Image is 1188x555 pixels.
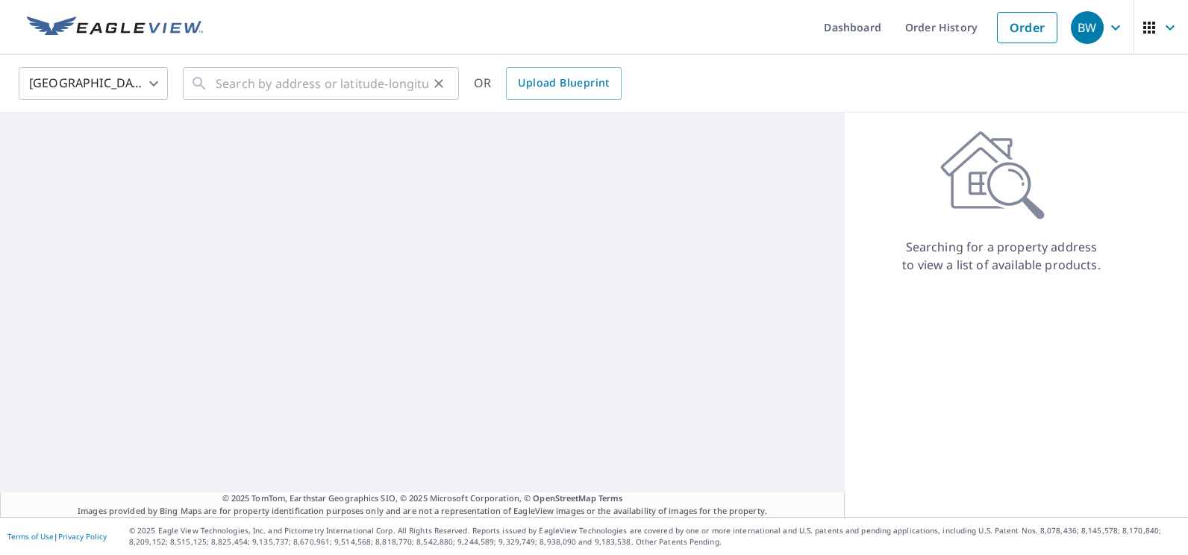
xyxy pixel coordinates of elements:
a: Terms [598,492,623,504]
a: Upload Blueprint [506,67,621,100]
span: Upload Blueprint [518,74,609,92]
div: BW [1071,11,1104,44]
p: © 2025 Eagle View Technologies, Inc. and Pictometry International Corp. All Rights Reserved. Repo... [129,525,1181,548]
img: EV Logo [27,16,203,39]
span: © 2025 TomTom, Earthstar Geographics SIO, © 2025 Microsoft Corporation, © [222,492,623,505]
a: OpenStreetMap [533,492,595,504]
p: | [7,532,107,541]
div: [GEOGRAPHIC_DATA] [19,63,168,104]
p: Searching for a property address to view a list of available products. [901,238,1101,274]
a: Order [997,12,1057,43]
input: Search by address or latitude-longitude [216,63,428,104]
a: Privacy Policy [58,531,107,542]
a: Terms of Use [7,531,54,542]
button: Clear [428,73,449,94]
div: OR [474,67,622,100]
